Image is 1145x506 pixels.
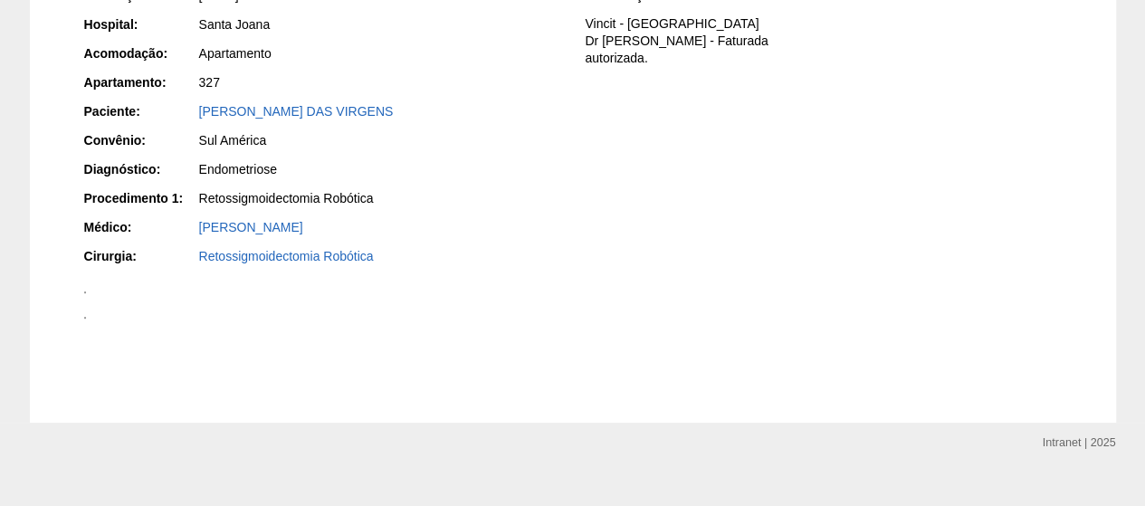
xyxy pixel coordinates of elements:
div: Apartamento [199,44,560,62]
div: Médico: [84,218,197,236]
div: Paciente: [84,102,197,120]
div: Hospital: [84,15,197,33]
div: Santa Joana [199,15,560,33]
a: Retossigmoidectomia Robótica [199,249,374,263]
div: Acomodação: [84,44,197,62]
div: Endometriose [199,160,560,178]
div: Procedimento 1: [84,189,197,207]
div: Cirurgia: [84,247,197,265]
div: Diagnóstico: [84,160,197,178]
div: Retossigmoidectomia Robótica [199,189,560,207]
div: Apartamento: [84,73,197,91]
a: [PERSON_NAME] [199,220,303,234]
div: 327 [199,73,560,91]
div: Sul América [199,131,560,149]
p: Vincit - [GEOGRAPHIC_DATA] Dr [PERSON_NAME] - Faturada autorizada. [585,15,1061,67]
a: [PERSON_NAME] DAS VIRGENS [199,104,394,119]
div: Intranet | 2025 [1043,434,1116,452]
div: Convênio: [84,131,197,149]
